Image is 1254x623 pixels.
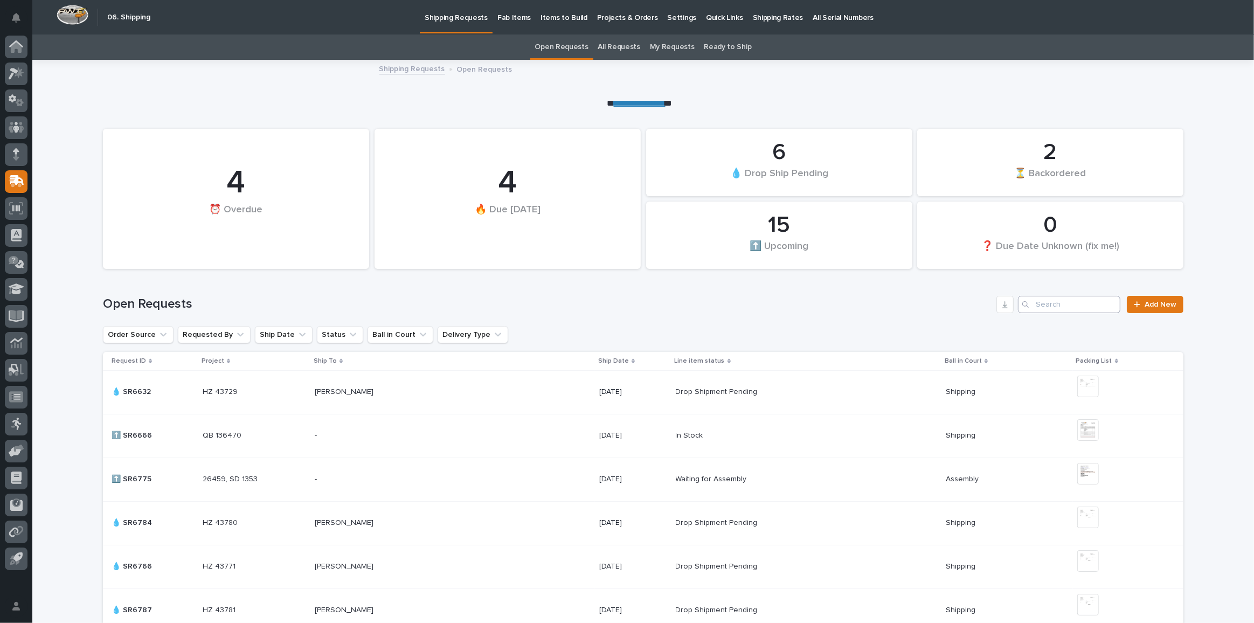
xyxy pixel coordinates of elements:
p: [DATE] [599,387,667,397]
p: In Stock [676,429,705,440]
p: Drop Shipment Pending [676,604,760,615]
p: HZ 43729 [203,385,240,397]
button: Ball in Court [368,326,433,343]
p: Assembly [946,473,981,484]
p: [PERSON_NAME] [315,385,376,397]
p: Drop Shipment Pending [676,516,760,528]
div: 15 [664,212,894,239]
p: [DATE] [599,475,667,484]
p: 26459, SD 1353 [203,473,260,484]
div: 💧 Drop Ship Pending [664,167,894,190]
button: Order Source [103,326,174,343]
tr: ⬆️ SR6666⬆️ SR6666 QB 136470QB 136470 -- [DATE]In StockIn Stock ShippingShipping [103,414,1183,458]
tr: 💧 SR6766💧 SR6766 HZ 43771HZ 43771 [PERSON_NAME][PERSON_NAME] [DATE]Drop Shipment PendingDrop Ship... [103,545,1183,589]
p: Drop Shipment Pending [676,385,760,397]
p: [DATE] [599,518,667,528]
div: 0 [936,212,1165,239]
button: Delivery Type [438,326,508,343]
h2: 06. Shipping [107,13,150,22]
p: 💧 SR6784 [112,516,154,528]
p: [DATE] [599,562,667,571]
p: Line item status [675,355,725,367]
p: HZ 43771 [203,560,238,571]
p: [PERSON_NAME] [315,516,376,528]
p: ⬆️ SR6775 [112,473,154,484]
a: My Requests [650,34,695,60]
h1: Open Requests [103,296,992,312]
button: Status [317,326,363,343]
p: Packing List [1076,355,1112,367]
p: Shipping [946,516,978,528]
a: Ready to Ship [704,34,751,60]
p: Drop Shipment Pending [676,560,760,571]
input: Search [1018,296,1120,313]
button: Requested By [178,326,251,343]
div: 🔥 Due [DATE] [393,204,622,238]
a: Open Requests [535,34,588,60]
p: QB 136470 [203,429,244,440]
p: Shipping [946,429,978,440]
p: - [315,473,319,484]
p: Waiting for Assembly [676,473,749,484]
img: Workspace Logo [57,5,88,25]
p: Ship To [314,355,337,367]
p: HZ 43781 [203,604,238,615]
p: - [315,429,319,440]
p: Project [202,355,224,367]
p: [PERSON_NAME] [315,560,376,571]
span: Add New [1145,301,1176,308]
p: Shipping [946,604,978,615]
a: Add New [1127,296,1183,313]
div: 4 [121,164,351,203]
p: 💧 SR6632 [112,385,153,397]
p: Shipping [946,560,978,571]
tr: 💧 SR6632💧 SR6632 HZ 43729HZ 43729 [PERSON_NAME][PERSON_NAME] [DATE]Drop Shipment PendingDrop Ship... [103,370,1183,414]
div: ⏰ Overdue [121,204,351,238]
p: Shipping [946,385,978,397]
div: 2 [936,139,1165,166]
p: HZ 43780 [203,516,240,528]
p: Ship Date [598,355,629,367]
div: ⬆️ Upcoming [664,240,894,262]
tr: ⬆️ SR6775⬆️ SR6775 26459, SD 135326459, SD 1353 -- [DATE]Waiting for AssemblyWaiting for Assembly... [103,458,1183,501]
button: Notifications [5,6,27,29]
p: 💧 SR6787 [112,604,154,615]
p: ⬆️ SR6666 [112,429,154,440]
button: Ship Date [255,326,313,343]
p: [DATE] [599,606,667,615]
p: Ball in Court [945,355,982,367]
p: [PERSON_NAME] [315,604,376,615]
div: Notifications [13,13,27,30]
div: 4 [393,164,622,203]
p: 💧 SR6766 [112,560,154,571]
a: All Requests [598,34,640,60]
div: 6 [664,139,894,166]
tr: 💧 SR6784💧 SR6784 HZ 43780HZ 43780 [PERSON_NAME][PERSON_NAME] [DATE]Drop Shipment PendingDrop Ship... [103,501,1183,545]
p: Open Requests [457,63,512,74]
p: [DATE] [599,431,667,440]
div: ❓ Due Date Unknown (fix me!) [936,240,1165,262]
p: Request ID [112,355,146,367]
a: Shipping Requests [379,62,445,74]
div: ⏳ Backordered [936,167,1165,190]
